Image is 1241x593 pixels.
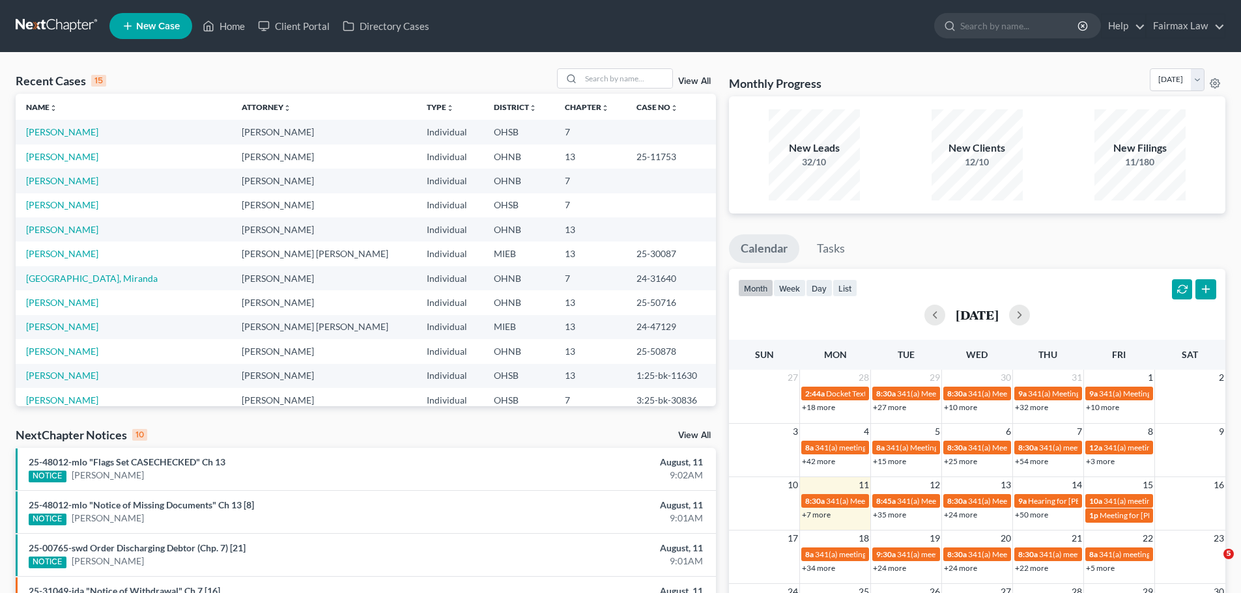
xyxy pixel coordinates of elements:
span: 12a [1089,443,1102,452]
div: NOTICE [29,471,66,482]
span: 341(a) Meeting for [PERSON_NAME] [826,496,952,506]
td: Individual [416,266,484,290]
a: View All [678,77,711,86]
td: 7 [554,193,626,217]
span: 2 [1218,370,1225,385]
span: 13 [999,477,1012,493]
td: 3:25-bk-30836 [626,388,716,412]
td: 13 [554,315,626,339]
span: 30 [999,370,1012,385]
a: [PERSON_NAME] [26,321,98,332]
span: 20 [999,531,1012,546]
span: 14 [1070,477,1083,493]
span: 21 [1070,531,1083,546]
button: day [806,279,833,297]
td: Individual [416,120,484,144]
td: OHSB [483,193,554,217]
span: 1 [1147,370,1154,385]
td: Individual [416,364,484,388]
div: 12/10 [932,156,1023,169]
td: OHNB [483,339,554,363]
h2: [DATE] [956,308,999,322]
span: 5 [934,424,941,439]
span: 8a [805,443,814,452]
td: 7 [554,169,626,193]
span: Meeting for [PERSON_NAME] [1100,510,1202,520]
a: +34 more [802,563,835,573]
a: 25-48012-mlo "Notice of Missing Documents" Ch 13 [8] [29,499,254,510]
span: 341(a) meeting for [PERSON_NAME] [1104,443,1229,452]
td: 25-30087 [626,241,716,266]
div: 15 [91,75,106,87]
td: [PERSON_NAME] [231,193,416,217]
td: 25-50716 [626,290,716,314]
div: 9:01AM [487,512,703,525]
a: Fairmax Law [1147,14,1225,38]
i: unfold_more [601,104,609,112]
td: 13 [554,290,626,314]
a: Districtunfold_more [494,102,537,112]
a: +25 more [944,456,977,466]
span: Thu [1038,349,1057,360]
td: [PERSON_NAME] [231,266,416,290]
td: Individual [416,217,484,241]
td: [PERSON_NAME] [PERSON_NAME] [231,241,416,266]
a: +35 more [873,510,906,519]
span: 9:30a [876,549,896,559]
a: +5 more [1086,563,1115,573]
span: Sat [1182,349,1198,360]
span: 8:30a [947,496,967,506]
span: 4 [863,424,870,439]
a: [GEOGRAPHIC_DATA], Miranda [26,273,158,284]
h3: Monthly Progress [729,76,821,91]
span: 5 [1223,549,1234,559]
span: 8:45a [876,496,896,506]
td: OHSB [483,120,554,144]
span: 341(a) Meeting of Creditors for [PERSON_NAME] [886,443,1055,452]
span: 27 [786,370,799,385]
a: +18 more [802,402,835,412]
span: 6 [1005,424,1012,439]
span: 15 [1141,477,1154,493]
a: View All [678,431,711,440]
a: +10 more [944,402,977,412]
div: New Filings [1094,141,1186,156]
a: [PERSON_NAME] [26,297,98,308]
a: [PERSON_NAME] [72,469,144,482]
td: OHNB [483,145,554,169]
i: unfold_more [529,104,537,112]
div: Recent Cases [16,73,106,89]
span: 12 [928,477,941,493]
td: 7 [554,266,626,290]
a: Directory Cases [336,14,436,38]
span: 10a [1089,496,1102,506]
span: 8:30a [947,549,967,559]
div: 11/180 [1094,156,1186,169]
td: [PERSON_NAME] [231,217,416,241]
td: OHSB [483,364,554,388]
td: [PERSON_NAME] [231,169,416,193]
td: 7 [554,120,626,144]
a: +24 more [944,510,977,519]
a: Attorneyunfold_more [242,102,291,112]
td: OHNB [483,290,554,314]
td: 13 [554,364,626,388]
td: 24-31640 [626,266,716,290]
span: 23 [1212,531,1225,546]
a: [PERSON_NAME] [26,224,98,235]
td: Individual [416,388,484,412]
i: unfold_more [50,104,57,112]
a: Typeunfold_more [427,102,454,112]
td: [PERSON_NAME] [231,120,416,144]
div: August, 11 [487,542,703,555]
span: 341(a) meeting for [PERSON_NAME] [1104,496,1229,506]
span: 341(a) meeting for [PERSON_NAME] [815,549,941,559]
a: Chapterunfold_more [565,102,609,112]
a: +3 more [1086,456,1115,466]
a: [PERSON_NAME] [26,199,98,210]
span: 8:30a [947,443,967,452]
td: 24-47129 [626,315,716,339]
span: 19 [928,531,941,546]
span: 341(a) Meeting for [PERSON_NAME] [968,389,1094,398]
a: +54 more [1015,456,1048,466]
